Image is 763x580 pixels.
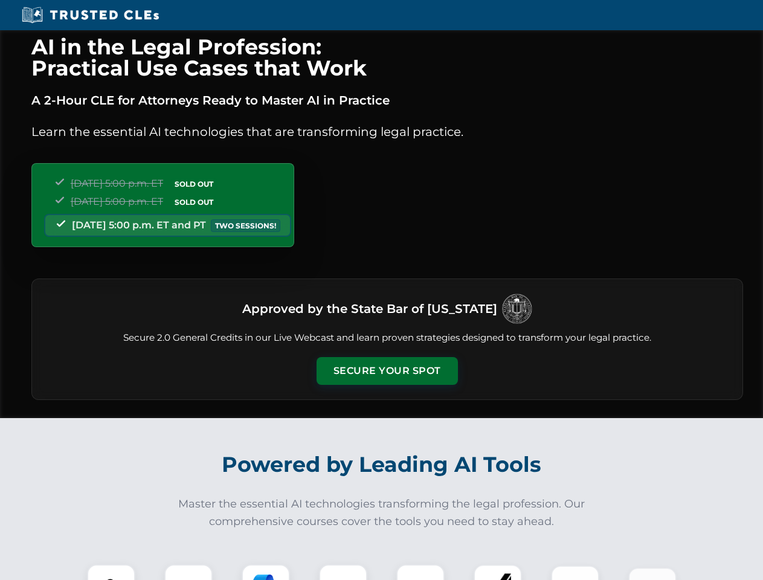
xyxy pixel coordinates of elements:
h3: Approved by the State Bar of [US_STATE] [242,298,497,320]
p: Learn the essential AI technologies that are transforming legal practice. [31,122,743,141]
p: A 2-Hour CLE for Attorneys Ready to Master AI in Practice [31,91,743,110]
p: Master the essential AI technologies transforming the legal profession. Our comprehensive courses... [170,495,593,530]
span: [DATE] 5:00 p.m. ET [71,178,163,189]
span: SOLD OUT [170,196,217,208]
span: [DATE] 5:00 p.m. ET [71,196,163,207]
img: Logo [502,294,532,324]
h2: Powered by Leading AI Tools [47,443,716,486]
button: Secure Your Spot [317,357,458,385]
span: SOLD OUT [170,178,217,190]
img: Trusted CLEs [18,6,163,24]
h1: AI in the Legal Profession: Practical Use Cases that Work [31,36,743,79]
p: Secure 2.0 General Credits in our Live Webcast and learn proven strategies designed to transform ... [47,331,728,345]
